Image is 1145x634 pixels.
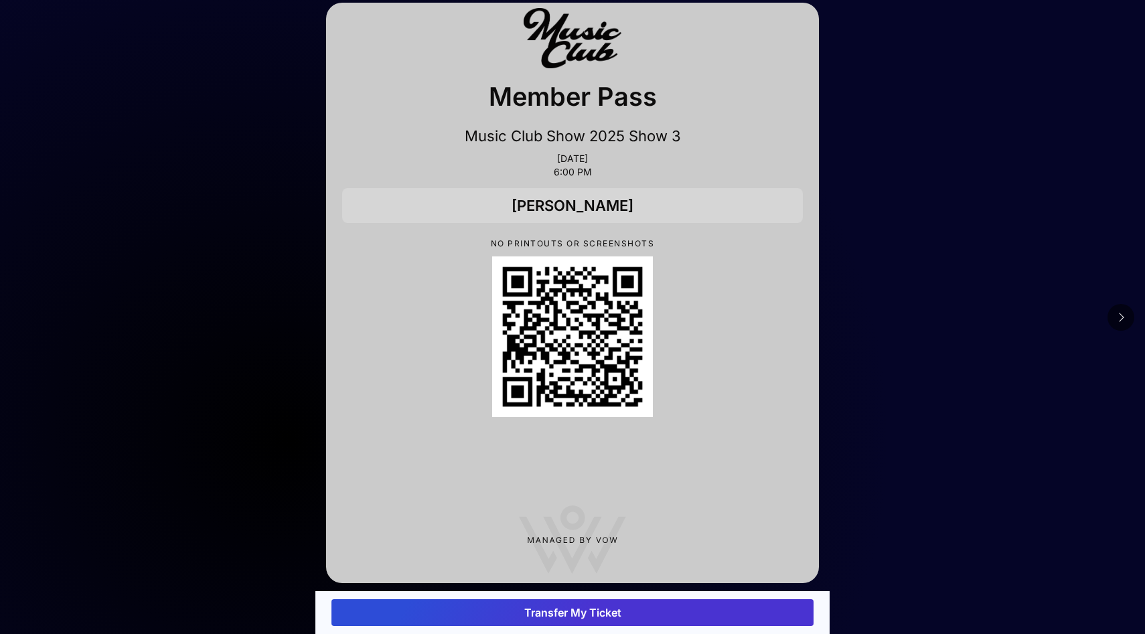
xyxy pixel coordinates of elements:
div: QR Code [492,256,653,417]
button: Transfer My Ticket [331,599,814,626]
p: Member Pass [342,77,803,116]
p: NO PRINTOUTS OR SCREENSHOTS [342,239,803,248]
div: [PERSON_NAME] [342,188,803,223]
p: [DATE] [342,153,803,164]
p: 6:00 PM [342,167,803,177]
p: Music Club Show 2025 Show 3 [342,127,803,145]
